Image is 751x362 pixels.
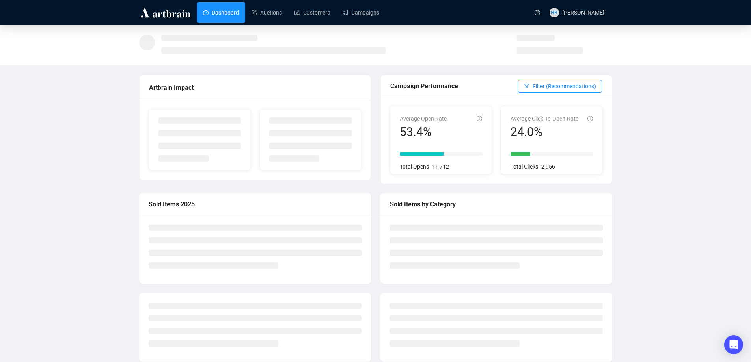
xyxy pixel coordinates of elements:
span: question-circle [535,10,540,15]
div: Open Intercom Messenger [724,335,743,354]
span: HR [551,9,557,17]
a: Auctions [252,2,282,23]
span: Average Open Rate [400,115,447,122]
div: Campaign Performance [390,81,518,91]
span: Average Click-To-Open-Rate [511,115,578,122]
span: Total Clicks [511,163,538,170]
div: 24.0% [511,124,578,139]
div: Sold Items by Category [390,199,603,209]
span: Filter (Recommendations) [533,82,596,91]
span: Total Opens [400,163,429,170]
img: logo [139,6,192,19]
div: 53.4% [400,124,447,139]
a: Customers [294,2,330,23]
div: Artbrain Impact [149,83,361,93]
a: Campaigns [343,2,379,23]
span: [PERSON_NAME] [562,9,604,16]
span: 2,956 [541,163,555,170]
span: 11,712 [432,163,449,170]
button: Filter (Recommendations) [518,80,602,93]
span: filter [524,83,529,89]
div: Sold Items 2025 [149,199,362,209]
span: info-circle [477,116,482,121]
a: Dashboard [203,2,239,23]
span: info-circle [587,116,593,121]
